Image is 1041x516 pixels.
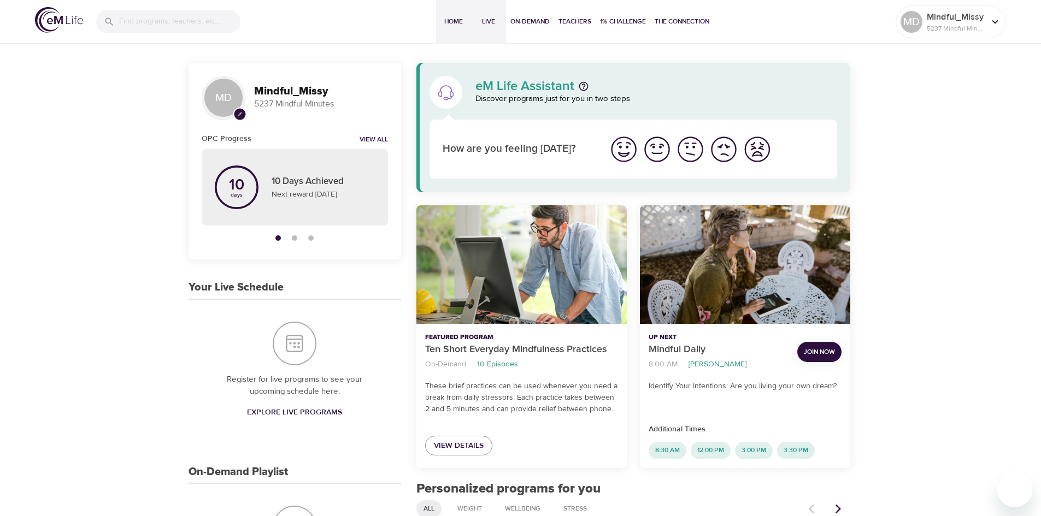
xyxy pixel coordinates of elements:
[691,442,731,459] div: 12:00 PM
[649,359,678,370] p: 8:00 AM
[609,134,639,164] img: great
[254,98,388,110] p: 5237 Mindful Minutes
[682,357,684,372] li: ·
[451,504,489,513] span: Weight
[927,23,985,33] p: 5237 Mindful Minutes
[649,357,789,372] nav: breadcrumb
[189,281,284,294] h3: Your Live Schedule
[254,85,388,98] h3: Mindful_Missy
[655,16,709,27] span: The Connection
[417,504,441,513] span: All
[273,322,316,365] img: Your Live Schedule
[674,133,707,166] button: I'm feeling ok
[229,177,244,193] p: 10
[777,446,815,455] span: 3:30 PM
[416,205,627,324] button: Ten Short Everyday Mindfulness Practices
[510,16,550,27] span: On-Demand
[689,359,746,370] p: [PERSON_NAME]
[649,342,789,357] p: Mindful Daily
[742,134,772,164] img: worst
[735,442,773,459] div: 3:00 PM
[649,446,686,455] span: 8:30 AM
[558,16,591,27] span: Teachers
[640,133,674,166] button: I'm feeling good
[416,481,851,497] h2: Personalized programs for you
[649,381,842,392] p: Identify Your Intentions: Are you living your own dream?
[189,466,288,478] h3: On-Demand Playlist
[707,133,740,166] button: I'm feeling bad
[360,135,388,145] a: View all notifications
[600,16,646,27] span: 1% Challenge
[735,446,773,455] span: 3:00 PM
[607,133,640,166] button: I'm feeling great
[425,359,466,370] p: On-Demand
[797,342,842,362] button: Join Now
[210,373,379,398] p: Register for live programs to see your upcoming schedule here.
[997,472,1032,507] iframe: Button to launch messaging window
[243,402,346,423] a: Explore Live Programs
[649,442,686,459] div: 8:30 AM
[475,93,838,105] p: Discover programs just for you in two steps
[804,346,835,358] span: Join Now
[691,446,731,455] span: 12:00 PM
[443,141,594,157] p: How are you feeling [DATE]?
[557,504,593,513] span: Stress
[202,76,245,120] div: MD
[709,134,739,164] img: bad
[434,439,484,453] span: View Details
[901,11,922,33] div: MD
[229,193,244,197] p: days
[649,333,789,342] p: Up Next
[425,342,618,357] p: Ten Short Everyday Mindfulness Practices
[470,357,473,372] li: ·
[247,406,342,419] span: Explore Live Programs
[927,10,985,23] p: Mindful_Missy
[642,134,672,164] img: good
[425,357,618,372] nav: breadcrumb
[202,133,251,145] h6: OPC Progress
[272,189,375,200] p: Next reward [DATE]
[649,424,842,435] p: Additional Times
[437,84,455,101] img: eM Life Assistant
[475,16,502,27] span: Live
[477,359,518,370] p: 10 Episodes
[35,7,83,33] img: logo
[425,333,618,342] p: Featured Program
[675,134,705,164] img: ok
[740,133,774,166] button: I'm feeling worst
[640,205,850,324] button: Mindful Daily
[272,175,375,189] p: 10 Days Achieved
[119,10,240,33] input: Find programs, teachers, etc...
[475,80,574,93] p: eM Life Assistant
[425,436,492,456] a: View Details
[425,381,618,415] p: These brief practices can be used whenever you need a break from daily stressors. Each practice t...
[440,16,467,27] span: Home
[777,442,815,459] div: 3:30 PM
[498,504,547,513] span: Wellbeing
